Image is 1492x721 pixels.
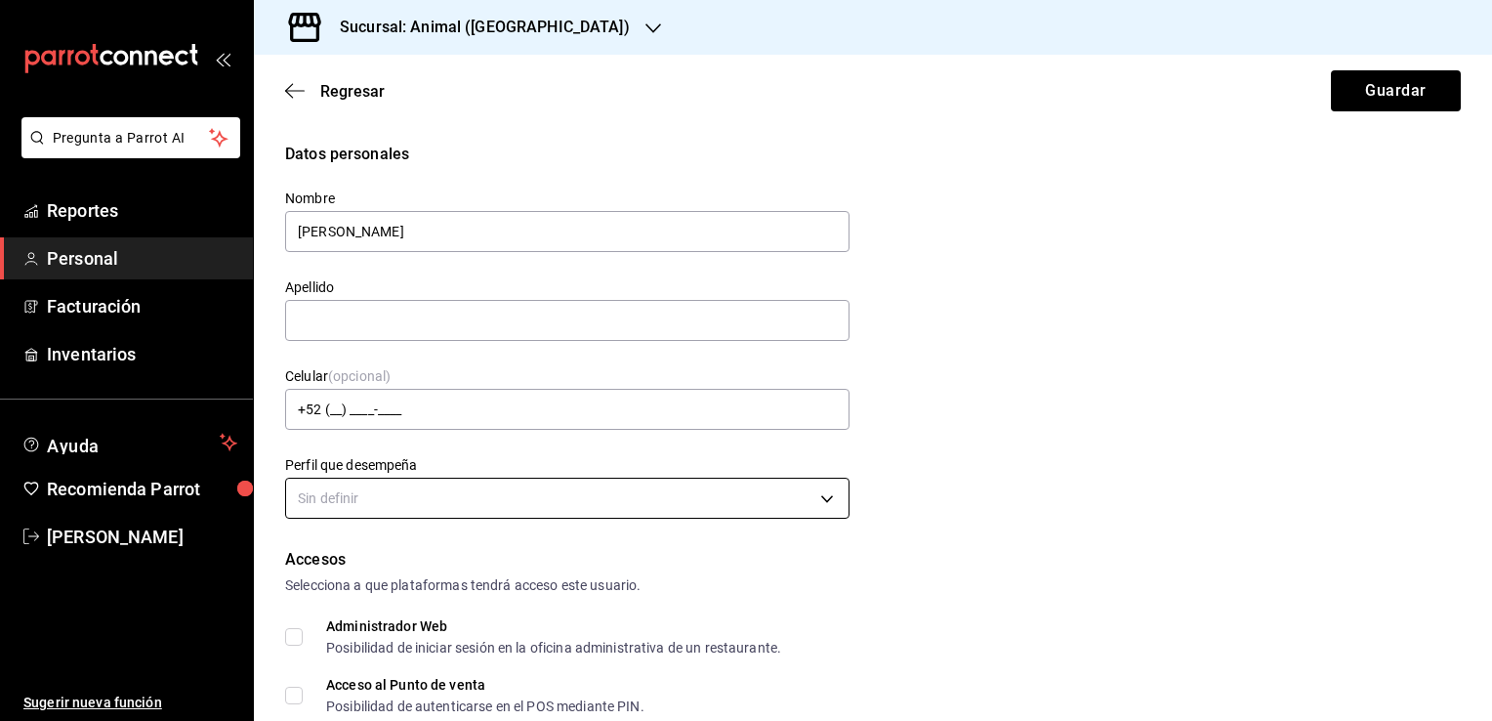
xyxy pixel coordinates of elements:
span: Facturación [47,293,237,319]
h3: Sucursal: Animal ([GEOGRAPHIC_DATA]) [324,16,630,39]
div: Selecciona a que plataformas tendrá acceso este usuario. [285,575,1461,596]
div: Posibilidad de autenticarse en el POS mediante PIN. [326,700,644,713]
span: Reportes [47,197,237,224]
span: (opcional) [328,368,391,384]
span: [PERSON_NAME] [47,524,237,550]
span: Regresar [320,82,385,101]
span: Inventarios [47,341,237,367]
a: Pregunta a Parrot AI [14,142,240,162]
label: Nombre [285,191,850,205]
button: open_drawer_menu [215,51,230,66]
div: Sin definir [285,478,850,519]
button: Regresar [285,82,385,101]
div: Acceso al Punto de venta [326,678,644,692]
div: Accesos [285,548,1461,572]
label: Celular [285,369,850,383]
span: Recomienda Parrot [47,476,237,502]
label: Perfil que desempeña [285,458,850,472]
div: Administrador Web [326,619,781,633]
div: Datos personales [285,143,1461,166]
button: Pregunta a Parrot AI [21,117,240,158]
button: Guardar [1331,70,1461,111]
div: Posibilidad de iniciar sesión en la oficina administrativa de un restaurante. [326,641,781,655]
span: Sugerir nueva función [23,693,237,713]
label: Apellido [285,280,850,294]
span: Personal [47,245,237,272]
span: Pregunta a Parrot AI [53,128,210,148]
span: Ayuda [47,431,212,454]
